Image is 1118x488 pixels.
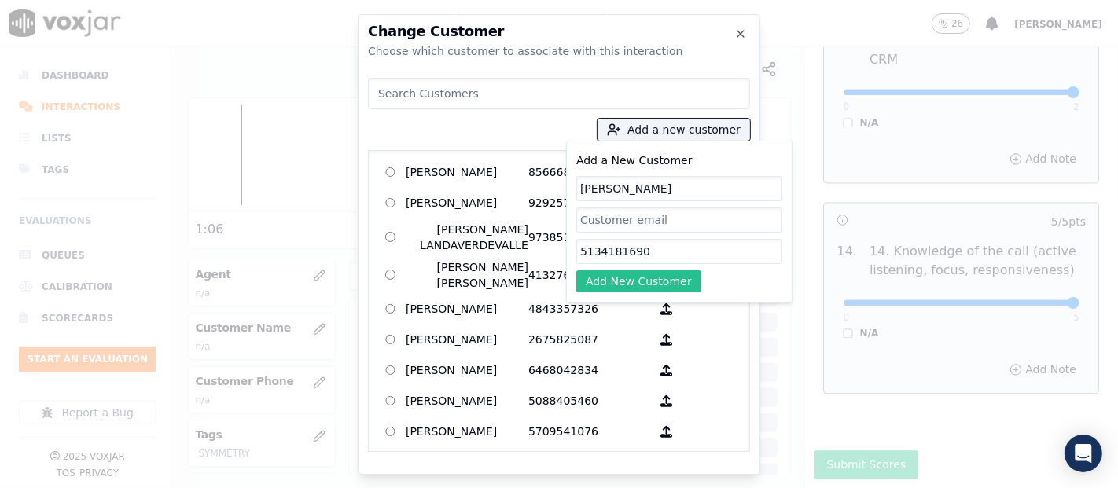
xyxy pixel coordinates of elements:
p: 2675825087 [528,328,651,352]
p: [PERSON_NAME] [406,450,528,475]
input: [PERSON_NAME] 9292572248 [385,198,395,208]
p: 6468042834 [528,358,651,383]
button: Add a new customer [598,119,750,141]
input: [PERSON_NAME] [PERSON_NAME] 4132768577 [385,270,395,280]
input: Customer name [576,176,782,201]
p: [PERSON_NAME] [406,191,528,215]
input: [PERSON_NAME] 2675825087 [385,335,395,345]
p: [PERSON_NAME] [406,389,528,413]
button: [PERSON_NAME] 5709541076 [651,420,682,444]
label: Add a New Customer [576,154,693,167]
p: [PERSON_NAME] [406,297,528,321]
p: 8566680251 [528,160,651,185]
p: [PERSON_NAME] LANDAVERDEVALLE [406,222,528,253]
button: [PERSON_NAME] 2163348023 [651,450,682,475]
input: [PERSON_NAME] 5088405460 [385,396,395,406]
button: [PERSON_NAME] 2675825087 [651,328,682,352]
p: 9738518662 [528,222,651,253]
h2: Change Customer [368,24,750,39]
p: 5709541076 [528,420,651,444]
p: 4132768577 [528,259,651,291]
button: [PERSON_NAME] 4843357326 [651,297,682,321]
p: 4843357326 [528,297,651,321]
p: 9292572248 [528,191,651,215]
p: [PERSON_NAME] [406,328,528,352]
input: [PERSON_NAME] 5709541076 [385,427,395,437]
p: 5088405460 [528,389,651,413]
input: Search Customers [368,78,750,109]
input: Customer email [576,207,782,233]
div: Choose which customer to associate with this interaction [368,43,750,59]
p: [PERSON_NAME] [406,160,528,185]
input: [PERSON_NAME] 4843357326 [385,304,395,314]
button: [PERSON_NAME] 5088405460 [651,389,682,413]
input: [PERSON_NAME] LANDAVERDEVALLE 9738518662 [385,232,395,242]
p: [PERSON_NAME] [406,358,528,383]
p: [PERSON_NAME] [PERSON_NAME] [406,259,528,291]
button: [PERSON_NAME] 6468042834 [651,358,682,383]
p: 2163348023 [528,450,651,475]
input: [PERSON_NAME] 6468042834 [385,365,395,376]
button: Add New Customer [576,270,701,292]
p: [PERSON_NAME] [406,420,528,444]
div: Open Intercom Messenger [1065,435,1102,472]
input: [PERSON_NAME] 8566680251 [385,167,395,178]
input: Customer phone [576,239,782,264]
